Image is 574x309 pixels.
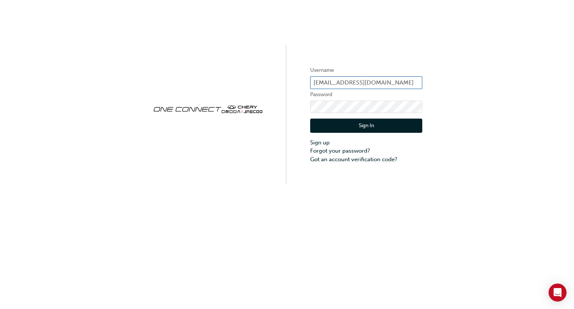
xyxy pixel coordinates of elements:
label: Password [310,90,422,99]
a: Forgot your password? [310,147,422,155]
a: Got an account verification code? [310,155,422,164]
input: Username [310,76,422,89]
button: Sign In [310,119,422,133]
a: Sign up [310,138,422,147]
img: oneconnect [152,99,264,118]
label: Username [310,66,422,75]
div: Open Intercom Messenger [549,284,567,302]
